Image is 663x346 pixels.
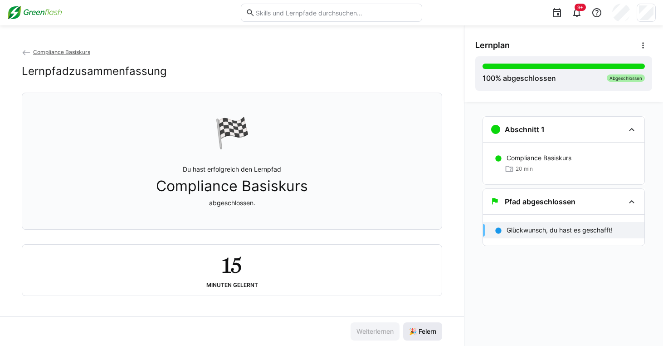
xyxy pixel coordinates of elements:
span: 100 [483,74,495,83]
span: 20 min [516,165,533,173]
h2: 15 [222,252,242,278]
p: Du hast erfolgreich den Lernpfad abgeschlossen. [156,165,308,208]
div: Minuten gelernt [206,282,258,288]
span: 🎉 Feiern [408,327,438,336]
input: Skills und Lernpfade durchsuchen… [255,9,417,17]
div: Abgeschlossen [607,74,645,82]
p: Glückwunsch, du hast es geschafft! [507,226,613,235]
h2: Lernpfadzusammenfassung [22,64,167,78]
h3: Abschnitt 1 [505,125,545,134]
span: Weiterlernen [355,327,395,336]
div: % abgeschlossen [483,73,556,84]
h3: Pfad abgeschlossen [505,197,575,206]
span: Compliance Basiskurs [33,49,90,55]
a: Compliance Basiskurs [22,49,90,55]
span: Compliance Basiskurs [156,178,308,195]
button: Weiterlernen [351,322,400,341]
span: Lernplan [475,40,510,50]
div: 🏁 [214,115,250,150]
span: 9+ [577,5,583,10]
button: 🎉 Feiern [403,322,442,341]
p: Compliance Basiskurs [507,153,571,163]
